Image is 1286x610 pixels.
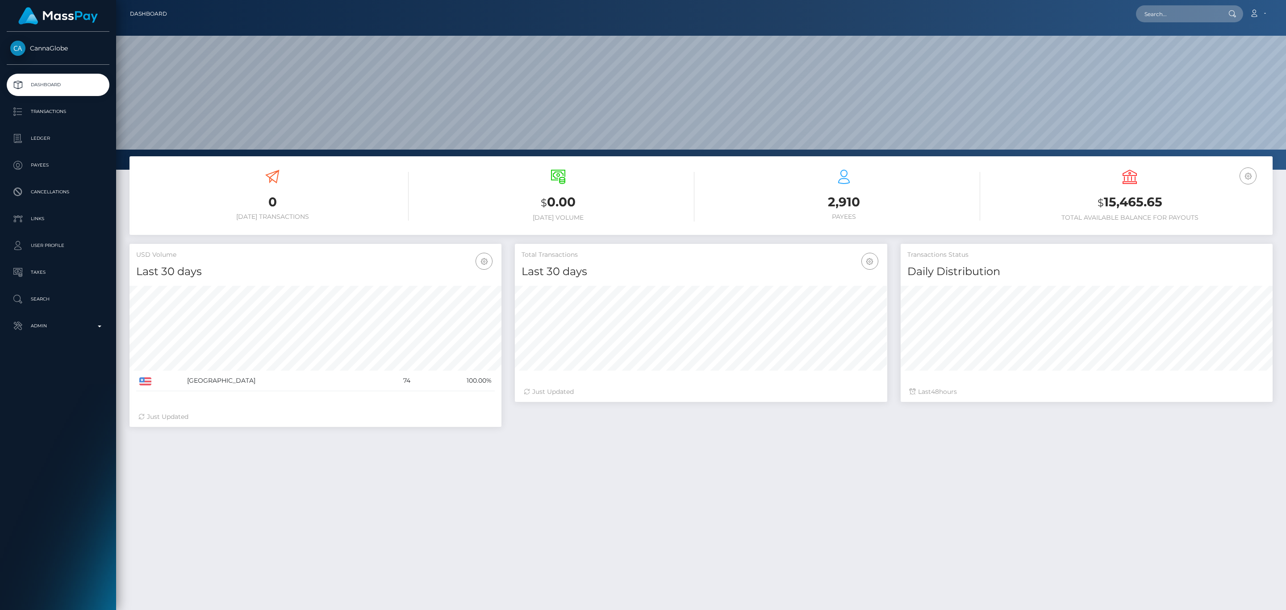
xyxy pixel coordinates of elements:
h3: 2,910 [708,193,980,211]
img: CannaGlobe [10,41,25,56]
td: [GEOGRAPHIC_DATA] [184,371,379,391]
img: US.png [139,377,151,385]
h3: 0 [136,193,409,211]
h4: Last 30 days [136,264,495,280]
h3: 15,465.65 [994,193,1266,212]
span: CannaGlobe [7,44,109,52]
a: Search [7,288,109,310]
input: Search... [1136,5,1220,22]
a: Cancellations [7,181,109,203]
h6: [DATE] Transactions [136,213,409,221]
h6: Total Available Balance for Payouts [994,214,1266,221]
a: Dashboard [7,74,109,96]
h3: 0.00 [422,193,694,212]
p: Dashboard [10,78,106,92]
div: Just Updated [524,387,878,397]
h5: Total Transactions [522,251,880,259]
p: Transactions [10,105,106,118]
p: Cancellations [10,185,106,199]
span: 48 [931,388,939,396]
p: Ledger [10,132,106,145]
small: $ [1098,196,1104,209]
h4: Last 30 days [522,264,880,280]
p: User Profile [10,239,106,252]
h5: USD Volume [136,251,495,259]
img: MassPay Logo [18,7,98,25]
h6: [DATE] Volume [422,214,694,221]
h6: Payees [708,213,980,221]
td: 74 [378,371,413,391]
a: Links [7,208,109,230]
a: User Profile [7,234,109,257]
a: Ledger [7,127,109,150]
small: $ [541,196,547,209]
a: Payees [7,154,109,176]
div: Just Updated [138,412,493,422]
p: Payees [10,159,106,172]
a: Transactions [7,100,109,123]
a: Dashboard [130,4,167,23]
div: Last hours [910,387,1264,397]
h5: Transactions Status [907,251,1266,259]
td: 100.00% [413,371,495,391]
h4: Daily Distribution [907,264,1266,280]
p: Search [10,292,106,306]
a: Taxes [7,261,109,284]
p: Taxes [10,266,106,279]
p: Admin [10,319,106,333]
a: Admin [7,315,109,337]
p: Links [10,212,106,226]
